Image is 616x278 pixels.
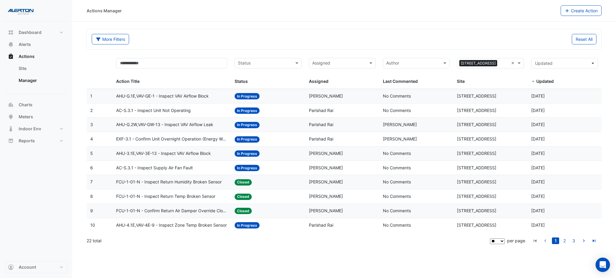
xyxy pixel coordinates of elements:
[572,34,596,44] button: Reset All
[531,179,545,184] span: 2025-06-24T07:45:41.965
[457,136,496,141] span: [STREET_ADDRESS]
[235,165,260,171] span: In Progress
[309,136,333,141] span: Parishad Rai
[90,222,95,228] span: 10
[383,122,417,127] span: [PERSON_NAME]
[116,93,209,100] span: AHU-G.1E,VAV-GE-1 - Inspect VAV Airflow Block
[235,208,252,214] span: Closed
[235,150,260,157] span: In Progress
[116,207,227,214] span: FCU-1-01-N - Confirm Return Air Damper Override Close (Energy Waste)
[19,126,41,132] span: Indoor Env
[309,179,343,184] span: [PERSON_NAME]
[457,208,496,213] span: [STREET_ADDRESS]
[561,5,602,16] button: Create Action
[5,123,67,135] button: Indoor Env
[90,108,93,113] span: 2
[5,50,67,62] button: Actions
[531,208,545,213] span: 2025-06-24T07:45:16.735
[560,237,569,244] li: page 2
[383,136,417,141] span: [PERSON_NAME]
[511,60,516,67] span: Clear
[535,61,553,66] span: Updated
[116,165,193,171] span: AC-S.3.1 - Inspect Supply Air Fan Fault
[383,179,411,184] span: No Comments
[5,111,67,123] button: Meters
[309,122,333,127] span: Parishad Rai
[531,93,545,98] span: 2025-08-07T09:44:46.841
[383,222,411,228] span: No Comments
[457,93,496,98] span: [STREET_ADDRESS]
[457,151,496,156] span: [STREET_ADDRESS]
[309,208,343,213] span: [PERSON_NAME]
[309,194,343,199] span: [PERSON_NAME]
[116,150,211,157] span: AHU-3.1E,VAV-3E-13 - Inspect VAV Airflow Block
[309,108,333,113] span: Parishad Rai
[19,264,36,270] span: Account
[561,237,568,244] a: 2
[531,237,539,244] a: go to first page
[235,79,248,84] span: Status
[19,138,35,144] span: Reports
[235,136,260,143] span: In Progress
[90,136,93,141] span: 4
[309,165,343,170] span: [PERSON_NAME]
[531,122,545,127] span: 2025-07-02T07:23:15.312
[552,237,559,244] a: 1
[116,121,213,128] span: AHU-G.2W,VAV-GW-13 - Inspect VAV Airflow Leak
[5,99,67,111] button: Charts
[5,62,67,89] div: Actions
[383,194,411,199] span: No Comments
[87,8,122,14] div: Actions Manager
[14,62,67,74] a: Site
[8,29,14,35] app-icon: Dashboard
[19,102,32,108] span: Charts
[309,79,328,84] span: Assigned
[457,165,496,170] span: [STREET_ADDRESS]
[383,151,411,156] span: No Comments
[5,38,67,50] button: Alerts
[8,126,14,132] app-icon: Indoor Env
[5,26,67,38] button: Dashboard
[457,179,496,184] span: [STREET_ADDRESS]
[116,222,227,229] span: AHU-4.1E,VAV-4E-9 - Inspect Zone Temp Broken Sensor
[90,194,93,199] span: 8
[542,237,549,244] a: go to previous page
[8,53,14,59] app-icon: Actions
[90,151,93,156] span: 5
[457,108,496,113] span: [STREET_ADDRESS]
[383,79,418,84] span: Last Commented
[90,165,93,170] span: 6
[531,108,545,113] span: 2025-08-07T09:44:18.749
[531,165,545,170] span: 2025-06-26T08:30:34.371
[19,114,33,120] span: Meters
[235,107,260,114] span: In Progress
[457,222,496,228] span: [STREET_ADDRESS]
[235,93,260,99] span: In Progress
[383,208,411,213] span: No Comments
[459,60,497,67] span: [STREET_ADDRESS]
[19,29,42,35] span: Dashboard
[590,237,598,244] a: go to last page
[90,208,93,213] span: 9
[551,237,560,244] li: page 1
[235,122,260,128] span: In Progress
[531,136,545,141] span: 2025-07-02T07:22:29.931
[92,34,129,44] button: More Filters
[531,151,545,156] span: 2025-07-02T07:20:45.673
[457,194,496,199] span: [STREET_ADDRESS]
[8,102,14,108] app-icon: Charts
[531,222,545,228] span: 2025-06-24T07:45:00.364
[457,122,496,127] span: [STREET_ADDRESS]
[457,79,465,84] span: Site
[383,93,411,98] span: No Comments
[14,74,67,86] a: Manager
[235,194,252,200] span: Closed
[19,41,31,47] span: Alerts
[309,151,343,156] span: [PERSON_NAME]
[569,237,578,244] li: page 3
[116,136,227,143] span: EXF-3.1 - Confirm Unit Overnight Operation (Energy Waste)
[536,79,554,84] span: Updated
[116,107,191,114] span: AC-S.3.1 - Inspect Unit Not Operating
[570,237,577,244] a: 3
[5,261,67,273] button: Account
